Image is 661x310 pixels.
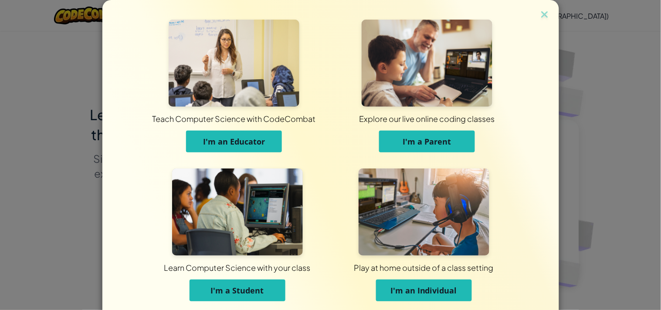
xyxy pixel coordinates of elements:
[211,285,264,296] span: I'm a Student
[403,136,451,147] span: I'm a Parent
[203,136,265,147] span: I'm an Educator
[169,20,299,107] img: For Educators
[362,20,492,107] img: For Parents
[190,280,285,301] button: I'm a Student
[359,168,489,256] img: For Individuals
[186,131,282,152] button: I'm an Educator
[390,285,457,296] span: I'm an Individual
[379,131,475,152] button: I'm a Parent
[210,262,638,273] div: Play at home outside of a class setting
[376,280,472,301] button: I'm an Individual
[172,168,303,256] img: For Students
[539,9,550,22] img: close icon
[203,113,651,124] div: Explore our live online coding classes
